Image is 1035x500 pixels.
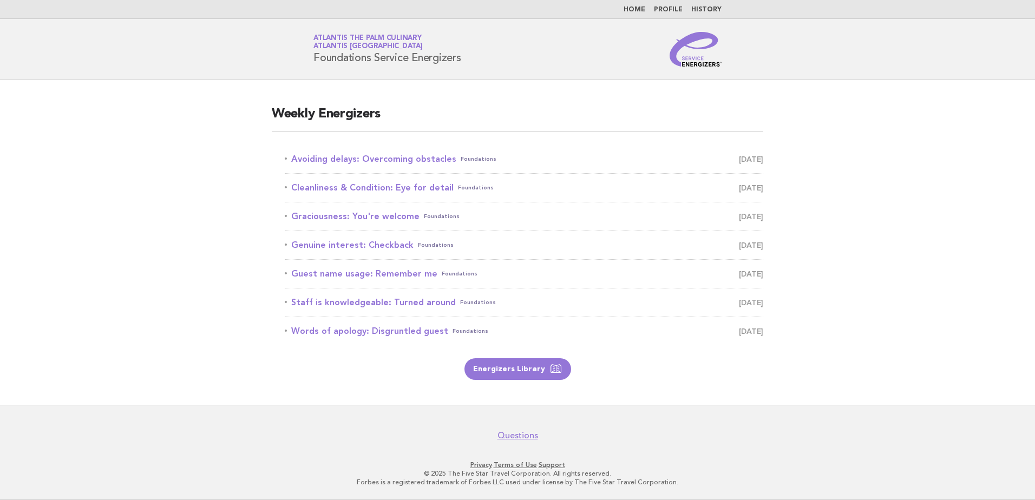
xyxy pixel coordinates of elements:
[539,461,565,469] a: Support
[424,209,460,224] span: Foundations
[464,358,571,380] a: Energizers Library
[470,461,492,469] a: Privacy
[442,266,477,281] span: Foundations
[739,209,763,224] span: [DATE]
[285,295,763,310] a: Staff is knowledgeable: Turned aroundFoundations [DATE]
[285,209,763,224] a: Graciousness: You're welcomeFoundations [DATE]
[285,266,763,281] a: Guest name usage: Remember meFoundations [DATE]
[285,180,763,195] a: Cleanliness & Condition: Eye for detailFoundations [DATE]
[739,238,763,253] span: [DATE]
[186,478,849,486] p: Forbes is a registered trademark of Forbes LLC used under license by The Five Star Travel Corpora...
[313,35,423,50] a: Atlantis The Palm CulinaryAtlantis [GEOGRAPHIC_DATA]
[624,6,645,13] a: Home
[186,469,849,478] p: © 2025 The Five Star Travel Corporation. All rights reserved.
[494,461,537,469] a: Terms of Use
[739,152,763,167] span: [DATE]
[739,180,763,195] span: [DATE]
[418,238,454,253] span: Foundations
[186,460,849,469] p: · ·
[313,35,461,63] h1: Foundations Service Energizers
[654,6,683,13] a: Profile
[458,180,494,195] span: Foundations
[739,266,763,281] span: [DATE]
[670,32,722,67] img: Service Energizers
[460,295,496,310] span: Foundations
[453,324,488,339] span: Foundations
[461,152,496,167] span: Foundations
[285,152,763,167] a: Avoiding delays: Overcoming obstaclesFoundations [DATE]
[691,6,722,13] a: History
[272,106,763,132] h2: Weekly Energizers
[497,430,538,441] a: Questions
[285,324,763,339] a: Words of apology: Disgruntled guestFoundations [DATE]
[739,324,763,339] span: [DATE]
[739,295,763,310] span: [DATE]
[313,43,423,50] span: Atlantis [GEOGRAPHIC_DATA]
[285,238,763,253] a: Genuine interest: CheckbackFoundations [DATE]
